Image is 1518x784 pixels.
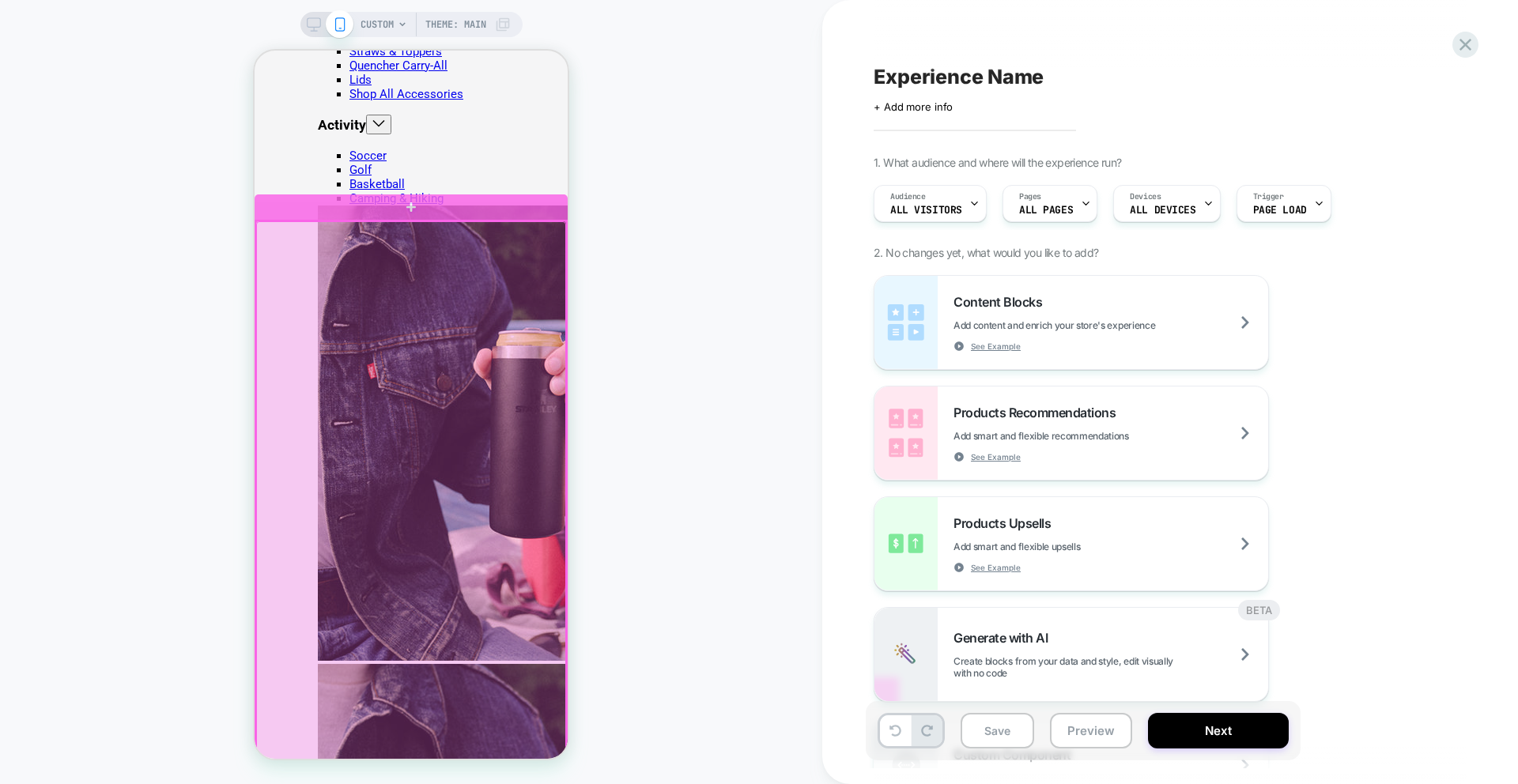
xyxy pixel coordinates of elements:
[953,541,1159,552] span: Add smart and flexible upsells
[95,98,132,112] a: Soccer
[874,246,1098,259] span: 2. No changes yet, what would you like to add?
[953,405,1123,420] span: Products Recommendations
[95,112,117,126] a: Golf
[63,64,313,84] h3: Activity
[1019,205,1073,216] span: ALL PAGES
[971,341,1021,352] span: See Example
[1148,713,1289,748] button: Next
[1130,191,1161,202] span: Devices
[1019,191,1041,202] span: Pages
[1050,713,1132,748] button: Preview
[1253,205,1307,216] span: Page Load
[95,22,117,36] a: Lids
[874,100,953,113] span: + Add more info
[961,713,1034,748] button: Save
[953,515,1059,531] span: Products Upsells
[1130,205,1195,216] span: ALL DEVICES
[971,562,1021,573] span: See Example
[953,319,1234,331] span: Add content and enrich your store's experience
[953,430,1208,442] span: Add smart and flexible recommendations
[890,205,962,216] span: All Visitors
[1238,600,1280,620] div: BETA
[95,126,150,141] a: Basketball
[971,451,1021,462] span: See Example
[890,191,926,202] span: Audience
[95,8,193,22] a: Quencher Carry-All
[361,12,394,37] span: CUSTOM
[953,294,1050,310] span: Content Blocks
[874,65,1044,89] span: Experience Name
[111,64,137,84] button: Open menu
[953,630,1055,646] span: Generate with AI
[95,141,189,155] a: Camping & Hiking
[1253,191,1284,202] span: Trigger
[953,655,1268,679] span: Create blocks from your data and style, edit visually with no code
[95,36,209,51] a: Shop All Accessories
[874,156,1121,169] span: 1. What audience and where will the experience run?
[425,12,486,37] span: Theme: MAIN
